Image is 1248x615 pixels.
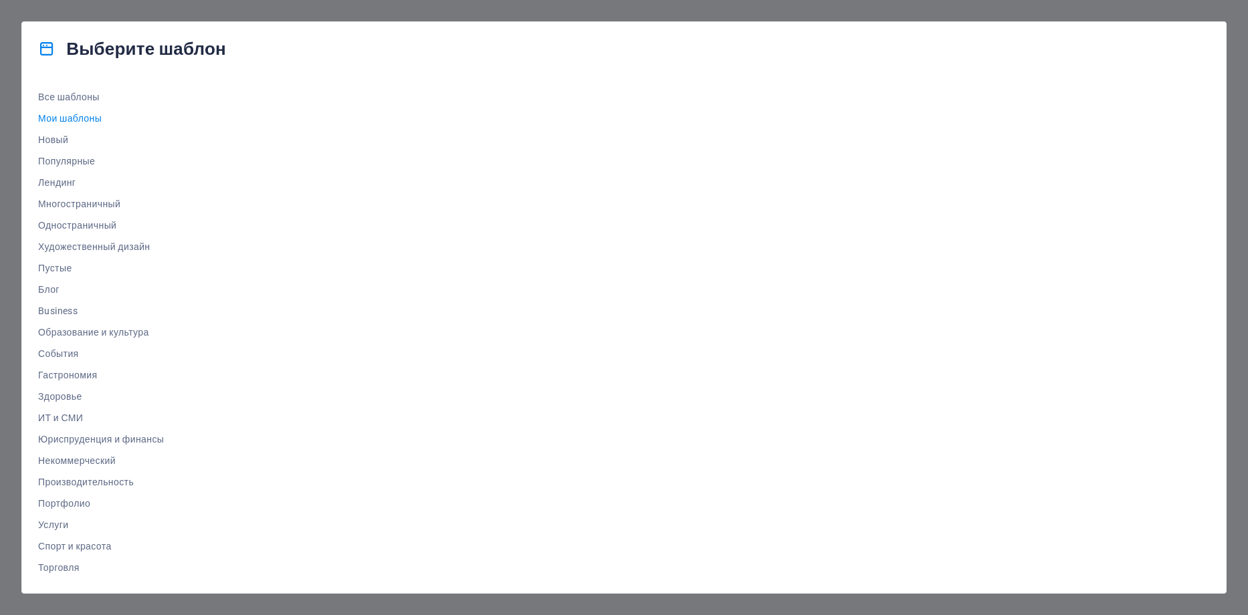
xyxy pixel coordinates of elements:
button: Business [38,300,164,322]
button: Популярные [38,150,164,172]
button: Художественный дизайн [38,236,164,257]
span: Здоровье [38,391,164,402]
span: Одностраничный [38,220,164,231]
span: События [38,348,164,359]
button: Спорт и красота [38,535,164,557]
span: Юриспруденция и финансы [38,434,164,445]
button: Здоровье [38,386,164,407]
span: Блог [38,284,164,295]
button: Некоммерческий [38,450,164,471]
button: Гастрономия [38,364,164,386]
button: Пустые [38,257,164,279]
button: События [38,343,164,364]
span: Лендинг [38,177,164,188]
span: Торговля [38,562,164,573]
span: Новый [38,134,164,145]
span: Услуги [38,519,164,530]
button: Торговля [38,557,164,578]
button: Портфолио [38,493,164,514]
span: Все шаблоны [38,92,164,102]
h4: Выберите шаблон [38,38,226,59]
span: Спорт и красота [38,541,164,551]
button: Мои шаблоны [38,108,164,129]
span: Пустые [38,263,164,273]
span: Производительность [38,477,164,487]
span: Мои шаблоны [38,113,164,124]
span: Гастрономия [38,370,164,380]
span: Многостраничный [38,199,164,209]
button: Юриспруденция и финансы [38,428,164,450]
span: Образование и культура [38,327,164,338]
button: Одностраничный [38,215,164,236]
button: Блог [38,279,164,300]
button: Производительность [38,471,164,493]
button: Образование и культура [38,322,164,343]
span: Популярные [38,156,164,166]
button: Многостраничный [38,193,164,215]
span: Портфолио [38,498,164,509]
span: Business [38,305,164,316]
span: Некоммерческий [38,455,164,466]
button: Услуги [38,514,164,535]
button: Новый [38,129,164,150]
button: ИТ и СМИ [38,407,164,428]
button: Лендинг [38,172,164,193]
button: Все шаблоны [38,86,164,108]
span: ИТ и СМИ [38,412,164,423]
span: Художественный дизайн [38,241,164,252]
